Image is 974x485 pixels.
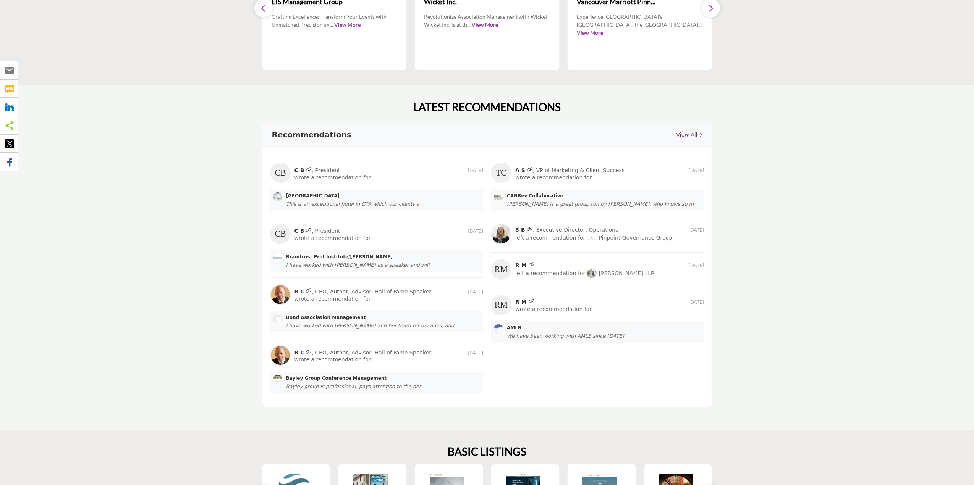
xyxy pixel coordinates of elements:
[515,235,585,241] span: left a recommendation for
[294,288,304,295] a: R C
[491,224,511,244] img: S B
[294,174,371,180] span: wrote a recommendation for
[515,227,525,233] a: S B
[587,269,597,278] img: Gardiner Roberts LLP
[286,253,481,260] a: Braintrust Prof Institute/[PERSON_NAME]
[312,167,340,174] span: , President
[507,192,701,199] a: CANRev Collaborative
[587,270,654,276] a: [PERSON_NAME] LLP
[468,229,483,234] span: [DATE]
[312,227,340,235] span: , President
[273,192,282,201] img: Hotel X Toronto
[272,129,351,140] h3: Recommendations
[286,201,481,208] div: This is an exceptional hotel in GTA which our clients a
[273,375,282,384] img: Bayley Group Conference Management
[448,445,526,458] h2: BASIC LISTINGS
[533,226,618,234] span: , Executive Director, Operations
[273,253,282,263] img: Braintrust Prof Institute/Randall Craig
[515,167,525,173] a: A S
[312,349,431,356] span: , CEO, Author, Advisor, Hall of Fame Speaker
[698,21,702,28] span: ...
[491,259,511,280] img: R M
[334,21,361,28] a: View More
[577,29,603,36] a: View More
[587,233,597,243] img: Pinpoint Governance Group
[294,350,304,356] a: R C
[587,235,673,241] a: Pinpoint Governance Group
[294,167,304,173] a: C B
[507,333,701,340] div: We have been working with AMLB since [DATE].
[507,324,701,331] a: AMLB
[515,306,592,312] span: wrote a recommendation for
[294,296,371,302] span: wrote a recommendation for
[286,375,481,382] a: Bayley Group Conference Management
[676,131,702,139] a: View All
[689,300,704,305] span: [DATE]
[286,262,481,269] div: I have worked with [PERSON_NAME] as a speaker and will
[294,235,371,241] span: wrote a recommendation for
[272,13,398,28] p: Crafting Excellence: Transform Your Events with Unmatched Precision an
[577,13,703,28] p: Experience [GEOGRAPHIC_DATA]'s [GEOGRAPHIC_DATA]. The [GEOGRAPHIC_DATA]
[312,288,431,295] span: , CEO, Author, Advisor, Hall of Fame Speaker
[515,299,527,305] a: R M
[515,270,585,276] span: left a recommendation for
[467,21,471,28] span: ...
[689,227,704,233] span: [DATE]
[270,163,291,183] img: C B
[286,314,481,321] a: Bond Association Management
[330,21,333,28] span: ...
[491,295,511,315] img: R M
[413,101,561,114] h2: LATEST RECOMMENDATIONS
[270,345,291,366] img: R C
[689,168,704,173] span: [DATE]
[515,174,592,180] span: wrote a recommendation for
[294,228,304,234] a: C B
[507,201,701,208] div: [PERSON_NAME] is a great group run by [PERSON_NAME], who knows so m
[494,324,503,334] img: AMLB
[294,356,371,363] span: wrote a recommendation for
[472,21,498,28] a: View More
[468,350,483,356] span: [DATE]
[533,167,625,174] span: , VP of Marketing & Client Success
[270,284,291,305] img: R C
[286,322,481,329] div: I have worked with [PERSON_NAME] and her team for decades, and
[491,163,511,183] img: A S
[286,383,481,390] div: Bayley group is professional, pays attention to the det
[515,262,527,268] a: R M
[494,192,503,201] img: CANRev Collaborative
[689,263,704,268] span: [DATE]
[424,13,550,28] p: Revolutionize Association Management with Wicket Wicket Inc. is at th
[286,192,481,199] a: [GEOGRAPHIC_DATA]
[273,314,282,323] img: Bond Association Management
[270,224,291,244] img: C B
[468,289,483,295] span: [DATE]
[468,168,483,173] span: [DATE]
